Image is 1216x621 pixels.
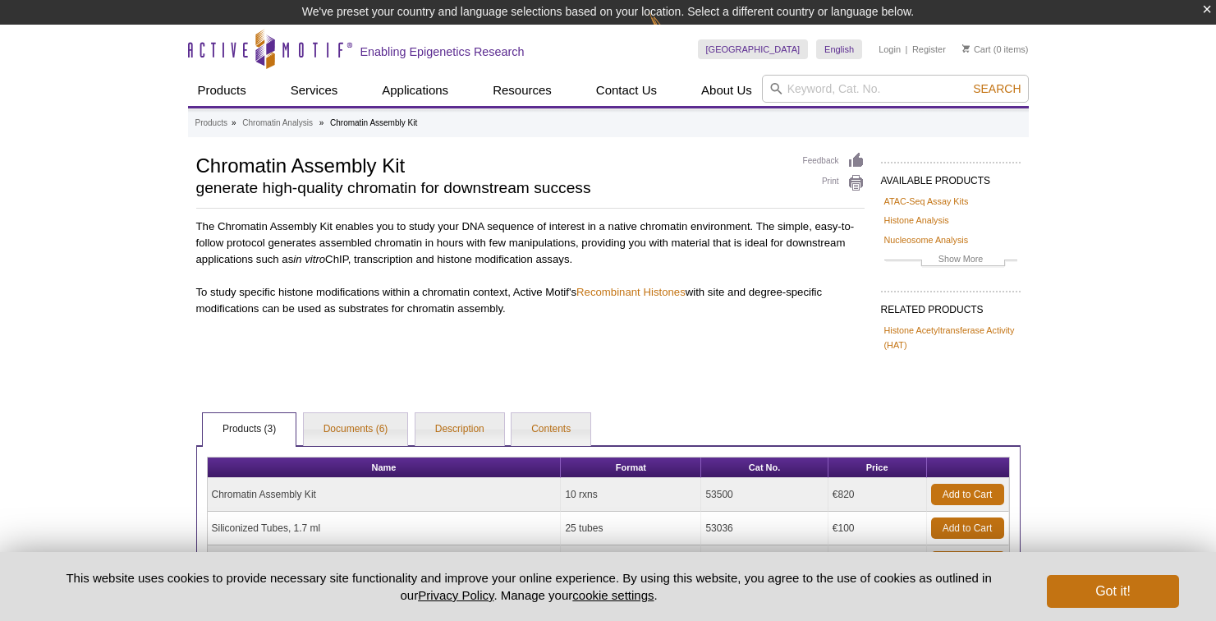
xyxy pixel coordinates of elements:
td: 10 rxns [561,478,701,512]
a: Add to Cart [931,517,1004,539]
a: Description [415,413,504,446]
a: ATAC-Seq Assay Kits [884,194,969,209]
h2: AVAILABLE PRODUCTS [881,162,1021,191]
td: 36 µg [561,545,701,579]
button: cookie settings [572,588,654,602]
td: €820 [828,478,927,512]
a: Add to Cart [931,484,1004,505]
td: 25 tubes [561,512,701,545]
a: Register [912,44,946,55]
td: 53501 [701,545,828,579]
a: Privacy Policy [418,588,493,602]
span: Search [973,82,1021,95]
td: 53500 [701,478,828,512]
a: Resources [483,75,562,106]
a: Services [281,75,348,106]
td: €100 [828,512,927,545]
a: Print [803,174,865,192]
a: [GEOGRAPHIC_DATA] [698,39,809,59]
p: To study specific histone modifications within a chromatin context, Active Motif's with site and ... [196,284,865,317]
th: Name [208,458,562,478]
a: Products (3) [203,413,296,446]
td: Chromatin Assembly Kit [208,478,562,512]
a: Recombinant Histones [576,286,686,298]
input: Keyword, Cat. No. [762,75,1029,103]
a: Cart [962,44,991,55]
th: Cat No. [701,458,828,478]
a: Login [879,44,901,55]
h2: RELATED PRODUCTS [881,291,1021,320]
a: Applications [372,75,458,106]
li: Chromatin Assembly Kit [330,118,417,127]
a: Chromatin Analysis [242,116,313,131]
a: English [816,39,862,59]
p: The Chromatin Assembly Kit enables you to study your DNA sequence of interest in a native chromat... [196,218,865,268]
td: €305 [828,545,927,579]
a: Histone Acetyltransferase Activity (HAT) [884,323,1017,352]
th: Format [561,458,701,478]
h1: Chromatin Assembly Kit [196,152,787,177]
button: Got it! [1047,575,1178,608]
a: Products [195,116,227,131]
i: in vitro [293,253,325,265]
img: Your Cart [962,44,970,53]
a: Documents (6) [304,413,408,446]
td: 53036 [701,512,828,545]
p: This website uses cookies to provide necessary site functionality and improve your online experie... [38,569,1021,604]
a: Add to Cart [931,551,1005,573]
a: Contact Us [586,75,667,106]
li: » [319,118,324,127]
a: Show More [884,251,1017,270]
a: Contents [512,413,590,446]
a: Histone Analysis [884,213,949,228]
th: Price [828,458,927,478]
a: About Us [691,75,762,106]
li: » [232,118,236,127]
button: Search [968,81,1026,96]
li: | [906,39,908,59]
a: Nucleosome Analysis [884,232,969,247]
td: Siliconized Tubes, 1.7 ml [208,512,562,545]
img: Change Here [649,12,693,51]
a: Feedback [803,152,865,170]
li: (0 items) [962,39,1029,59]
a: Products [188,75,256,106]
h2: Enabling Epigenetics Research [360,44,525,59]
h2: generate high-quality chromatin for downstream success [196,181,787,195]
